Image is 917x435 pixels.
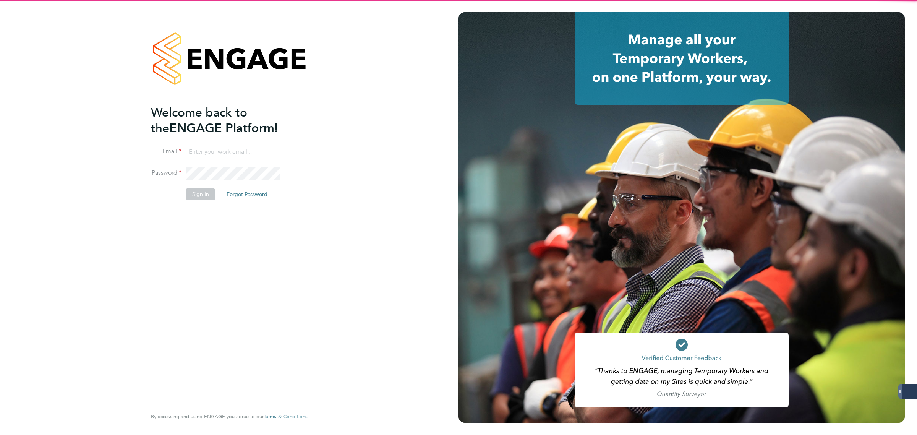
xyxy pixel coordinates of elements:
label: Email [151,148,181,156]
span: Welcome back to the [151,105,247,136]
button: Forgot Password [220,188,274,200]
label: Password [151,169,181,177]
h2: ENGAGE Platform! [151,105,300,136]
button: Sign In [186,188,215,200]
span: Terms & Conditions [264,413,308,420]
span: By accessing and using ENGAGE you agree to our [151,413,308,420]
input: Enter your work email... [186,145,280,159]
a: Terms & Conditions [264,414,308,420]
